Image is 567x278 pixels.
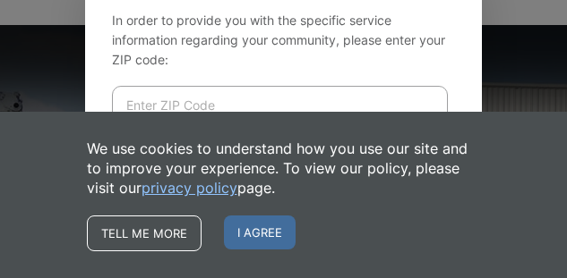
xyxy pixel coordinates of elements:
[112,86,448,123] input: Enter ZIP Code
[87,215,202,251] a: Tell me more
[112,11,455,70] p: In order to provide you with the specific service information regarding your community, please en...
[224,215,296,249] span: I agree
[87,139,481,198] p: We use cookies to understand how you use our site and to improve your experience. To view our pol...
[142,178,237,198] a: privacy policy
